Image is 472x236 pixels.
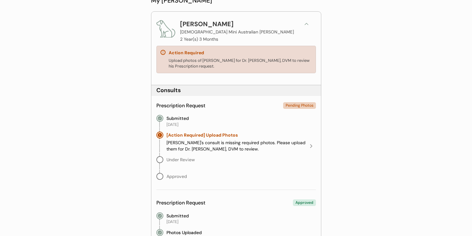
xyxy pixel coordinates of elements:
[166,115,189,122] div: Submitted
[293,199,316,206] div: Approved
[156,86,181,94] div: Consults
[180,19,234,29] div: [PERSON_NAME]
[166,122,178,127] div: [DATE]
[169,50,204,56] div: Action Required
[166,212,189,219] div: Submitted
[180,37,218,41] p: 2 Year(s) 3 Months
[166,229,202,236] div: Photos Uploaded
[169,58,312,69] div: Upload photos of [PERSON_NAME] for Dr. [PERSON_NAME], DVM to review his Prescription request.
[156,199,205,206] div: Prescription Request
[156,102,205,109] div: Prescription Request
[166,156,195,163] div: Under Review
[283,102,316,109] div: Pending Photos
[166,219,178,225] div: [DATE]
[166,132,238,139] div: [Action Required] Upload Photos
[166,173,187,180] div: Approved
[180,29,294,35] div: [DEMOGRAPHIC_DATA] Mini Australian [PERSON_NAME]
[156,19,175,38] img: dog.png
[166,140,306,152] div: [PERSON_NAME]'s consult is missing required photos. Please upload them for Dr. [PERSON_NAME], DVM...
